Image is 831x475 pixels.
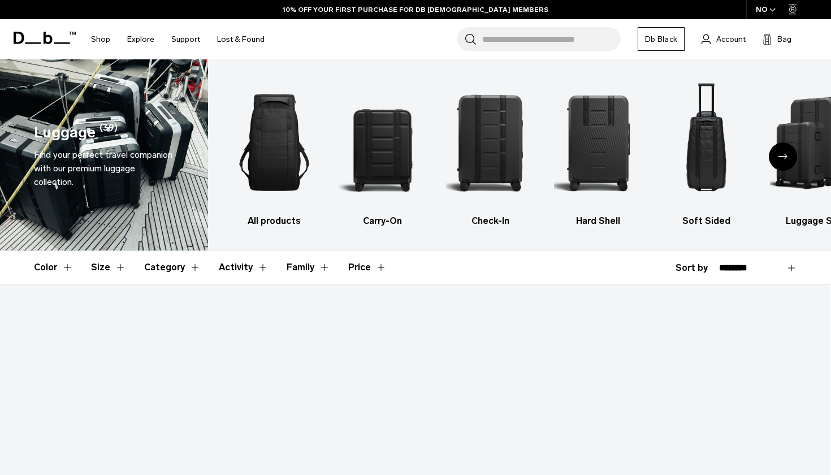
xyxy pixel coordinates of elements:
button: Toggle Filter [144,251,201,284]
a: Db Soft Sided [662,76,750,228]
span: Bag [777,33,791,45]
h3: All products [231,214,319,228]
button: Toggle Price [348,251,387,284]
a: Db All products [231,76,319,228]
a: Db Check-In [446,76,534,228]
li: 1 / 6 [231,76,319,228]
h3: Hard Shell [554,214,642,228]
li: 5 / 6 [662,76,750,228]
a: Shop [91,19,110,59]
button: Toggle Filter [91,251,126,284]
a: Db Carry-On [338,76,426,228]
span: Find your perfect travel companion with our premium luggage collection. [34,149,172,187]
a: Support [171,19,200,59]
li: 2 / 6 [338,76,426,228]
img: Db [338,76,426,209]
a: Explore [127,19,154,59]
span: Account [716,33,746,45]
button: Toggle Filter [287,251,330,284]
a: Account [702,32,746,46]
img: Db [554,76,642,209]
h1: Luggage [34,121,96,144]
button: Toggle Filter [34,251,73,284]
button: Bag [763,32,791,46]
li: 3 / 6 [446,76,534,228]
li: 4 / 6 [554,76,642,228]
a: Lost & Found [217,19,265,59]
h3: Check-In [446,214,534,228]
h3: Soft Sided [662,214,750,228]
img: Db [662,76,750,209]
img: Db [446,76,534,209]
a: Db Black [638,27,685,51]
a: 10% OFF YOUR FIRST PURCHASE FOR DB [DEMOGRAPHIC_DATA] MEMBERS [283,5,548,15]
a: Db Hard Shell [554,76,642,228]
img: Db [231,76,319,209]
div: Next slide [769,142,797,171]
span: (39) [99,121,118,144]
button: Toggle Filter [219,251,269,284]
h3: Carry-On [338,214,426,228]
nav: Main Navigation [83,19,273,59]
